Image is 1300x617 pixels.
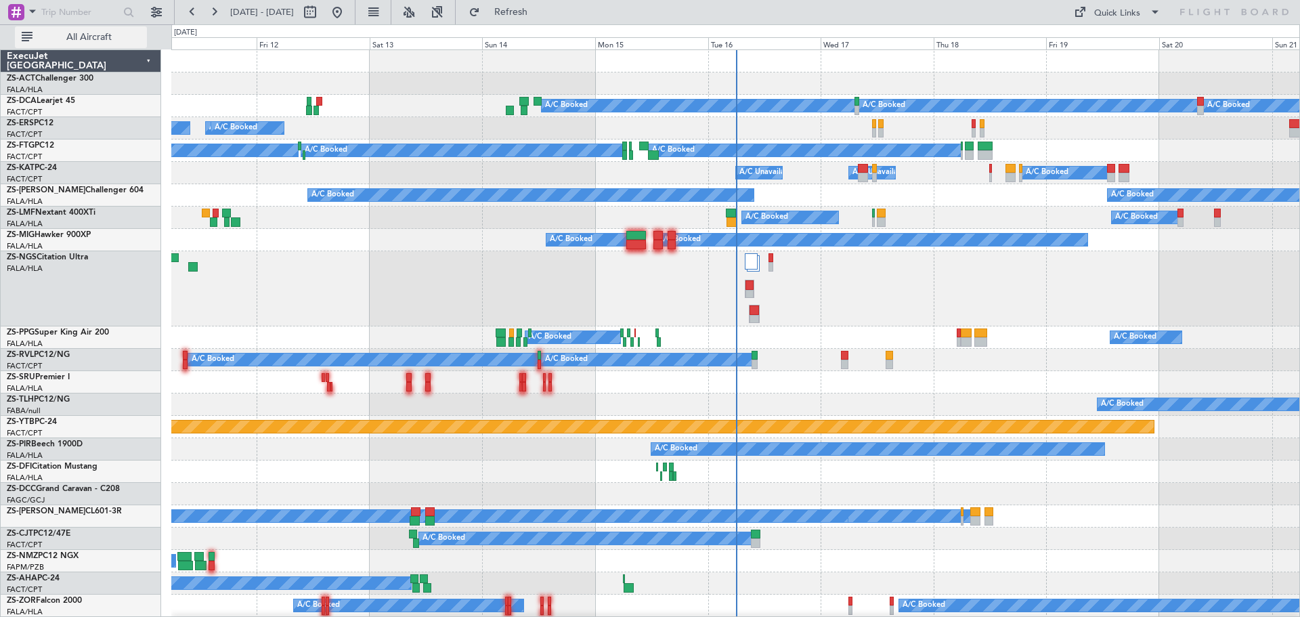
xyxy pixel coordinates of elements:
[7,263,43,274] a: FALA/HLA
[7,485,36,493] span: ZS-DCC
[7,75,93,83] a: ZS-ACTChallenger 300
[192,349,234,370] div: A/C Booked
[422,528,465,549] div: A/C Booked
[7,440,31,448] span: ZS-PIR
[482,37,595,49] div: Sun 14
[745,207,788,228] div: A/C Booked
[1046,37,1159,49] div: Fri 19
[545,95,588,116] div: A/C Booked
[7,597,82,605] a: ZS-ZORFalcon 2000
[934,37,1047,49] div: Thu 18
[7,584,42,595] a: FACT/CPT
[7,186,85,194] span: ZS-[PERSON_NAME]
[1111,185,1154,205] div: A/C Booked
[7,328,35,337] span: ZS-PPG
[7,373,70,381] a: ZS-SRUPremier I
[7,373,35,381] span: ZS-SRU
[652,140,695,161] div: A/C Booked
[7,97,37,105] span: ZS-DCA
[7,351,34,359] span: ZS-RVL
[7,396,34,404] span: ZS-TLH
[7,97,75,105] a: ZS-DCALearjet 45
[852,163,909,183] div: A/C Unavailable
[7,562,44,572] a: FAPM/PZB
[708,37,821,49] div: Tue 16
[7,418,57,426] a: ZS-YTBPC-24
[7,552,79,560] a: ZS-NMZPC12 NGX
[483,7,540,17] span: Refresh
[7,107,42,117] a: FACT/CPT
[7,152,42,162] a: FACT/CPT
[7,119,53,127] a: ZS-ERSPC12
[7,129,42,140] a: FACT/CPT
[7,241,43,251] a: FALA/HLA
[7,339,43,349] a: FALA/HLA
[7,119,34,127] span: ZS-ERS
[7,361,42,371] a: FACT/CPT
[7,186,144,194] a: ZS-[PERSON_NAME]Challenger 604
[7,530,70,538] a: ZS-CJTPC12/47E
[7,209,95,217] a: ZS-LMFNextant 400XTi
[7,485,120,493] a: ZS-DCCGrand Caravan - C208
[1101,394,1144,414] div: A/C Booked
[35,33,143,42] span: All Aircraft
[215,118,257,138] div: A/C Booked
[7,75,35,83] span: ZS-ACT
[1207,95,1250,116] div: A/C Booked
[257,37,370,49] div: Fri 12
[7,440,83,448] a: ZS-PIRBeech 1900D
[15,26,147,48] button: All Aircraft
[595,37,708,49] div: Mon 15
[370,37,483,49] div: Sat 13
[174,27,197,39] div: [DATE]
[821,37,934,49] div: Wed 17
[7,383,43,393] a: FALA/HLA
[7,231,91,239] a: ZS-MIGHawker 900XP
[230,6,294,18] span: [DATE] - [DATE]
[655,439,697,459] div: A/C Booked
[1067,1,1167,23] button: Quick Links
[7,507,122,515] a: ZS-[PERSON_NAME]CL601-3R
[1115,207,1158,228] div: A/C Booked
[209,118,252,138] div: A/C Booked
[7,209,35,217] span: ZS-LMF
[7,253,37,261] span: ZS-NGS
[7,142,35,150] span: ZS-FTG
[7,507,85,515] span: ZS-[PERSON_NAME]
[7,196,43,207] a: FALA/HLA
[7,540,42,550] a: FACT/CPT
[7,428,42,438] a: FACT/CPT
[7,574,37,582] span: ZS-AHA
[863,95,905,116] div: A/C Booked
[7,495,45,505] a: FAGC/GCJ
[7,164,35,172] span: ZS-KAT
[7,418,35,426] span: ZS-YTB
[1026,163,1068,183] div: A/C Booked
[739,163,796,183] div: A/C Unavailable
[7,552,38,560] span: ZS-NMZ
[7,406,41,416] a: FABA/null
[1159,37,1272,49] div: Sat 20
[658,230,701,250] div: A/C Booked
[7,219,43,229] a: FALA/HLA
[1114,327,1156,347] div: A/C Booked
[7,253,88,261] a: ZS-NGSCitation Ultra
[7,328,109,337] a: ZS-PPGSuper King Air 200
[7,85,43,95] a: FALA/HLA
[7,450,43,461] a: FALA/HLA
[545,349,588,370] div: A/C Booked
[297,595,340,616] div: A/C Booked
[550,230,592,250] div: A/C Booked
[41,2,119,22] input: Trip Number
[7,597,36,605] span: ZS-ZOR
[311,185,354,205] div: A/C Booked
[7,164,57,172] a: ZS-KATPC-24
[7,463,32,471] span: ZS-DFI
[7,463,97,471] a: ZS-DFICitation Mustang
[7,473,43,483] a: FALA/HLA
[7,574,60,582] a: ZS-AHAPC-24
[7,142,54,150] a: ZS-FTGPC12
[903,595,945,616] div: A/C Booked
[462,1,544,23] button: Refresh
[529,327,571,347] div: A/C Booked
